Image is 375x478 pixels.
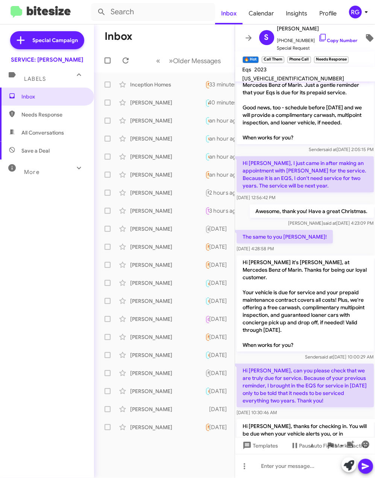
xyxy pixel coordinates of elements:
div: Inbound Call [205,278,209,287]
button: Pause [284,439,320,452]
span: [DATE] 4:28:58 PM [237,246,274,251]
span: 🔥 Hot [208,281,221,286]
div: [PERSON_NAME] [130,387,205,395]
span: 🔥 Hot [208,298,221,303]
a: Profile [313,3,343,24]
div: Inception Homes [130,81,205,88]
span: [DATE] 12:56:42 PM [237,195,275,200]
button: Auto Fields [304,439,352,452]
p: The same to you [PERSON_NAME]! [237,230,333,244]
div: [DATE] [209,243,233,251]
div: [PERSON_NAME] [130,333,205,341]
small: Needs Response [314,56,349,63]
p: Hi [PERSON_NAME], I just came in after making an appointment with [PERSON_NAME] for the service. ... [237,156,374,192]
div: RG [349,6,362,18]
span: Needs Response [21,111,85,118]
div: [PERSON_NAME] [130,243,205,251]
span: Needs Response [208,82,240,87]
span: Sender [DATE] 2:05:15 PM [309,147,373,152]
div: an hour ago [209,153,246,160]
button: RG [343,6,367,18]
div: Wonderful. Thanks and see you [DATE] at 8:30 [205,242,209,251]
p: Hi [PERSON_NAME], thanks for checking in. You will be due when your vehicle alerts you, or in Nov... [237,419,374,448]
span: 🔥 Hot [208,136,221,141]
div: Thank you [205,296,209,305]
div: Inbound Call [205,224,209,233]
div: [DATE] [209,261,233,269]
nav: Page navigation example [152,53,226,68]
span: Call Them [208,317,228,322]
div: [PERSON_NAME] [130,225,205,233]
span: Save a Deal [21,147,50,154]
div: SERVICE: [PERSON_NAME] [11,56,83,64]
input: Search [91,3,215,21]
div: [PERSON_NAME] [130,261,205,269]
div: [DATE] [209,279,233,287]
span: S [264,32,269,44]
p: Awesome, thank you! Have a great Christmas. [249,204,373,218]
span: « [156,56,161,65]
div: [DATE] [209,225,233,233]
div: [PERSON_NAME] [130,297,205,305]
div: 100% [205,387,209,395]
span: [PERSON_NAME] [277,24,358,33]
span: Auto Fields [310,439,346,452]
span: Needs Response [208,244,240,249]
div: [DATE] [209,405,233,413]
p: Hi [PERSON_NAME], can you please check that we are truly due for service. Because of your previou... [237,364,374,407]
small: Call Them [262,56,284,63]
div: [PERSON_NAME] [130,189,205,197]
h1: Inbox [105,30,132,42]
span: All Conversations [21,129,64,136]
div: [DATE] [209,315,233,323]
span: said at [323,220,336,226]
span: Needs Response [208,262,240,267]
span: said at [320,354,333,360]
span: Try Pausing [208,208,230,213]
div: Hi [PERSON_NAME] can you send me a quote for the tires with the 25% off [205,423,209,431]
span: Older Messages [173,57,221,65]
span: 2023 [255,66,267,73]
div: [PERSON_NAME] [130,153,205,160]
span: Needs Response [208,425,240,430]
a: Special Campaign [10,31,84,49]
span: [DATE] 10:30:46 AM [237,410,277,415]
a: Calendar [243,3,280,24]
span: Templates [241,439,278,452]
span: Needs Response [208,334,240,339]
span: Inbox [21,93,85,100]
div: an hour ago [209,135,246,142]
p: Hi [PERSON_NAME]'S, this is [PERSON_NAME], at Mercedes Benz of Marin. Just a gentle reminder that... [237,71,374,144]
div: [PERSON_NAME] [130,351,205,359]
div: Okay thanks just wanted to confirm, I'll get it done [205,206,209,215]
span: 🔥 Hot [208,389,221,393]
div: 33 minutes ago [209,81,254,88]
a: Copy Number [318,38,358,43]
div: Actually I had my tires checked by others. All 4 are practically new. The unnecessary call out fo... [205,333,209,341]
div: [DATE] [209,351,233,359]
span: [US_VEHICLE_IDENTIFICATION_NUMBER] [243,75,345,82]
div: Hi [PERSON_NAME] it's Doctor a I am interested in getting a new 550 GL or 450 GL to to lease pote... [205,188,209,197]
div: [DATE] [209,297,233,305]
span: Sender [DATE] 10:00:29 AM [305,354,373,360]
div: [PERSON_NAME] [130,405,205,413]
div: an hour ago [209,117,246,124]
a: Insights [280,3,313,24]
span: RO [208,227,214,232]
p: Hi [PERSON_NAME] it's [PERSON_NAME], at Mercedes Benz of Marin. Thanks for being our loyal custom... [237,256,374,352]
span: Not-Interested [208,371,237,375]
div: [PERSON_NAME] [130,315,205,323]
div: [PERSON_NAME] [130,117,205,124]
span: Special Request [277,44,358,52]
span: Needs Response [208,172,240,177]
div: [PERSON_NAME] [130,207,205,215]
div: Hi [PERSON_NAME], thank you for confirming. I’ve reserved your B-Service appointment for [DATE], ... [205,116,209,125]
div: Looking to sell the car [205,170,209,179]
div: [PERSON_NAME] [130,279,205,287]
span: Special Campaign [33,36,78,44]
div: At [205,260,209,269]
div: [PERSON_NAME] [130,99,205,106]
